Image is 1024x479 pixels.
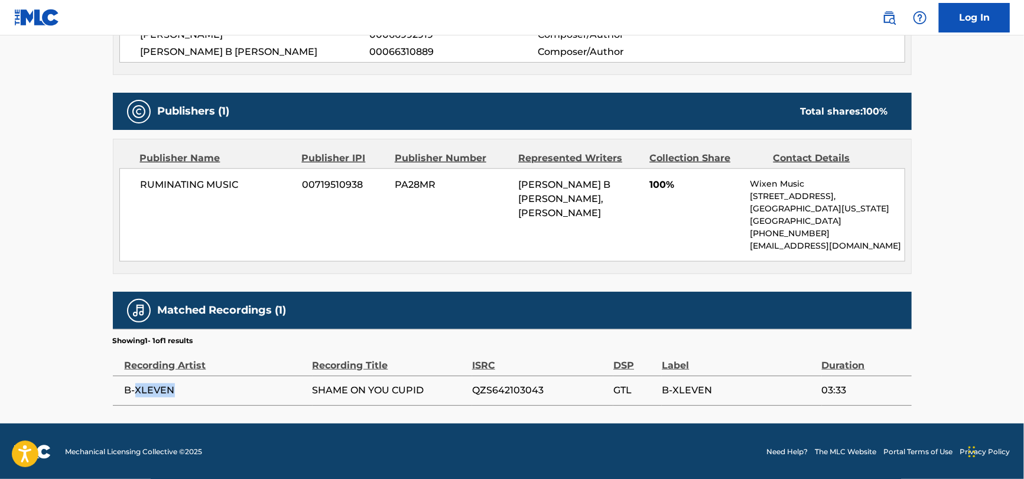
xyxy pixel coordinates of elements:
p: [GEOGRAPHIC_DATA] [750,215,904,227]
p: [STREET_ADDRESS], [750,190,904,203]
img: logo [14,445,51,459]
p: Showing 1 - 1 of 1 results [113,335,193,346]
span: 03:33 [822,383,906,397]
div: Collection Share [649,151,764,165]
img: search [882,11,896,25]
div: ISRC [472,346,607,373]
h5: Publishers (1) [158,105,230,118]
div: Publisher IPI [302,151,386,165]
iframe: Chat Widget [965,422,1024,479]
div: Recording Artist [125,346,307,373]
div: Help [908,6,932,30]
a: Log In [939,3,1010,32]
span: GTL [613,383,656,397]
div: Label [662,346,815,373]
a: The MLC Website [815,447,876,457]
span: B-XLEVEN [662,383,815,397]
img: help [913,11,927,25]
div: Publisher Number [395,151,509,165]
a: Portal Terms of Use [883,447,953,457]
p: [PHONE_NUMBER] [750,227,904,240]
span: QZS642103043 [472,383,607,397]
div: DSP [613,346,656,373]
a: Privacy Policy [960,447,1010,457]
div: Publisher Name [140,151,293,165]
h5: Matched Recordings (1) [158,304,287,317]
div: Duration [822,346,906,373]
a: Public Search [877,6,901,30]
span: [PERSON_NAME] B [PERSON_NAME] [141,45,370,59]
div: Drag [968,434,976,470]
span: Mechanical Licensing Collective © 2025 [65,447,202,457]
img: Publishers [132,105,146,119]
img: Matched Recordings [132,304,146,318]
img: MLC Logo [14,9,60,26]
span: Composer/Author [538,45,691,59]
p: Wixen Music [750,178,904,190]
span: RUMINATING MUSIC [141,178,294,192]
div: Represented Writers [518,151,641,165]
div: Recording Title [313,346,466,373]
span: 00719510938 [302,178,386,192]
div: Total shares: [801,105,888,119]
p: [EMAIL_ADDRESS][DOMAIN_NAME] [750,240,904,252]
div: Contact Details [773,151,888,165]
span: B-XLEVEN [125,383,307,397]
p: [GEOGRAPHIC_DATA][US_STATE] [750,203,904,215]
span: SHAME ON YOU CUPID [313,383,466,397]
span: 100 % [863,106,888,117]
span: 00066310889 [369,45,537,59]
a: Need Help? [766,447,808,457]
span: [PERSON_NAME] B [PERSON_NAME], [PERSON_NAME] [518,179,610,219]
span: 100% [649,178,741,192]
span: PA28MR [395,178,509,192]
